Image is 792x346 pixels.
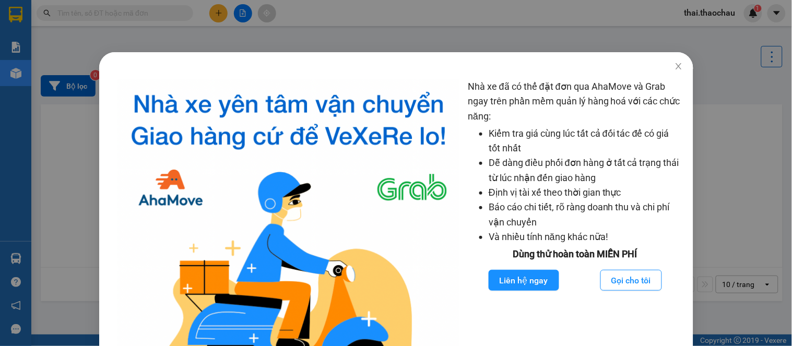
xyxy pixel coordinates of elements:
div: Dùng thử hoàn toàn MIỄN PHÍ [468,247,683,261]
li: Báo cáo chi tiết, rõ ràng doanh thu và chi phí vận chuyển [489,200,683,230]
button: Liên hệ ngay [488,270,559,291]
span: Liên hệ ngay [499,274,548,287]
button: Gọi cho tôi [600,270,662,291]
span: close [674,62,682,70]
span: Gọi cho tôi [611,274,651,287]
li: Kiểm tra giá cùng lúc tất cả đối tác để có giá tốt nhất [489,126,683,156]
button: Close [664,52,693,81]
li: Và nhiều tính năng khác nữa! [489,230,683,244]
li: Định vị tài xế theo thời gian thực [489,185,683,200]
li: Dễ dàng điều phối đơn hàng ở tất cả trạng thái từ lúc nhận đến giao hàng [489,156,683,185]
